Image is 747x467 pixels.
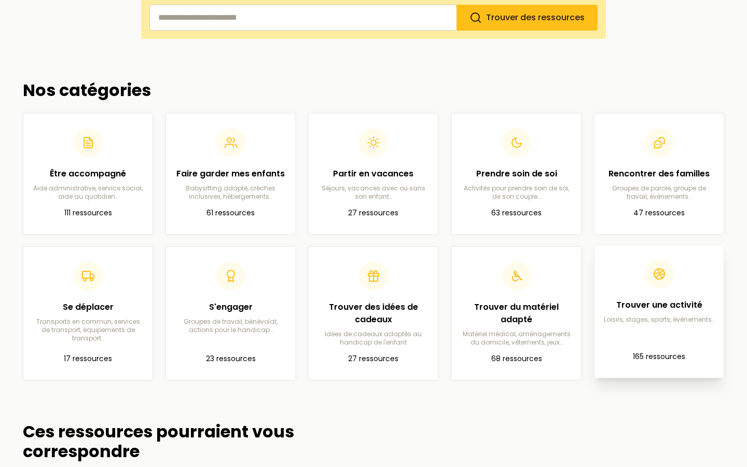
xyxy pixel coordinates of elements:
[594,244,724,378] a: Trouver une activitéLoisirs, stages, sports, événements…165 ressources
[457,5,598,31] button: Trouver des ressources
[165,113,296,235] a: Faire garder mes enfantsBabysitting adapté, crèches inclusives, hébergements…61 ressources
[317,301,430,326] h2: Trouver des idées de cadeaux
[460,207,573,219] p: 63 ressources
[308,246,438,380] a: Trouver des idées de cadeauxIdées de cadeaux adaptés au handicap de l'enfant27 ressources
[460,184,573,201] p: Activités pour prendre soin de soi, de son couple…
[603,299,715,311] h2: Trouver une activité
[32,207,144,219] p: 111 ressources
[460,353,573,365] p: 68 ressources
[317,353,430,365] p: 27 ressources
[603,351,715,363] p: 165 ressources
[32,184,144,201] p: Aide administrative, service social, aide au quotidien…
[486,11,585,23] span: Trouver des ressources
[174,318,287,334] p: Groupes de travail, bénévolat, actions pour le handicap…
[23,113,153,235] a: Être accompagnéAide administrative, service social, aide au quotidien…111 ressources
[603,207,715,219] p: 47 ressources
[317,168,430,180] h2: Partir en vacances
[165,246,296,380] a: S'engagerGroupes de travail, bénévolat, actions pour le handicap…23 ressources
[451,113,582,235] a: Prendre soin de soiActivités pour prendre soin de soi, de son couple…63 ressources
[23,80,724,100] h2: Nos catégories
[32,301,144,313] h2: Se déplacer
[174,184,287,201] p: Babysitting adapté, crèches inclusives, hébergements…
[460,330,573,347] p: Matériel médical, aménagements du domicile, vêtements, jeux…
[174,353,287,365] p: 23 ressources
[32,353,144,365] p: 17 ressources
[32,318,144,342] p: Transports en commun, services de transport, équipements de transport…
[32,168,144,180] h2: Être accompagné
[317,207,430,219] p: 27 ressources
[594,113,724,235] a: Rencontrer des famillesGroupes de parole, groupe de travail, événements…47 ressources
[451,246,582,380] a: Trouver du matériel adaptéMatériel médical, aménagements du domicile, vêtements, jeux…68 ressources
[23,422,371,462] h2: Ces ressources pourraient vous correspondre
[174,301,287,313] h2: S'engager
[603,315,715,324] p: Loisirs, stages, sports, événements…
[460,168,573,180] h2: Prendre soin de soi
[23,246,153,380] a: Se déplacerTransports en commun, services de transport, équipements de transport…17 ressources
[174,207,287,219] p: 61 ressources
[460,301,573,326] h2: Trouver du matériel adapté
[603,168,715,180] h2: Rencontrer des familles
[308,113,438,235] a: Partir en vacancesSéjours, vacances avec ou sans son enfant…27 ressources
[317,184,430,201] p: Séjours, vacances avec ou sans son enfant…
[317,330,430,347] p: Idées de cadeaux adaptés au handicap de l'enfant
[603,184,715,201] p: Groupes de parole, groupe de travail, événements…
[174,168,287,180] h2: Faire garder mes enfants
